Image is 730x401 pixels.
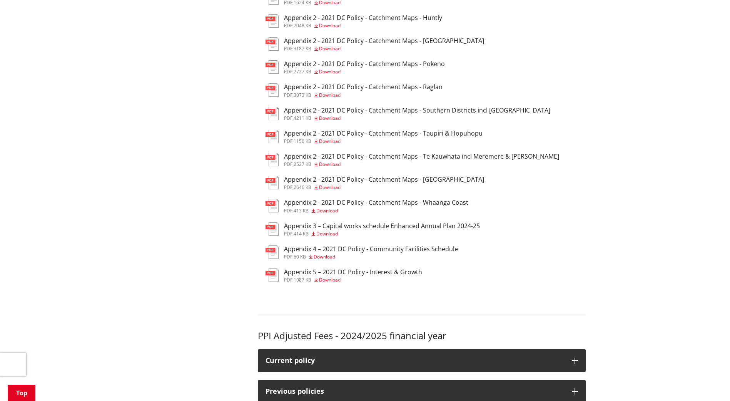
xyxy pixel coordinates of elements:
img: document-pdf.svg [266,268,279,282]
span: pdf [284,22,292,29]
h3: Appendix 2 - 2021 DC Policy - Catchment Maps - Pokeno [284,60,445,68]
span: pdf [284,277,292,283]
div: , [284,255,458,259]
span: Download [319,161,341,167]
span: 1087 KB [294,277,311,283]
h3: Appendix 2 - 2021 DC Policy - Catchment Maps - [GEOGRAPHIC_DATA] [284,176,484,183]
h3: PPI Adjusted Fees - 2024/2025 financial year [258,330,586,341]
span: Download [319,138,341,144]
div: , [284,232,480,236]
span: 2527 KB [294,161,311,167]
div: , [284,0,446,5]
span: 3073 KB [294,92,311,98]
span: Download [319,277,341,283]
h3: Appendix 3 – Capital works schedule Enhanced Annual Plan 2024-25 [284,222,480,230]
img: document-pdf.svg [266,14,279,28]
span: pdf [284,92,292,98]
img: document-pdf.svg [266,245,279,259]
div: , [284,209,468,213]
span: 414 KB [294,230,309,237]
span: pdf [284,115,292,121]
span: 60 KB [294,254,306,260]
a: Appendix 4 – 2021 DC Policy - Community Facilities Schedule pdf,60 KB Download [266,245,458,259]
span: pdf [284,207,292,214]
span: 3187 KB [294,45,311,52]
a: Appendix 2 - 2021 DC Policy - Catchment Maps - [GEOGRAPHIC_DATA] pdf,3187 KB Download [266,37,484,51]
a: Top [8,385,35,401]
div: , [284,23,442,28]
button: Current policy [258,349,586,372]
img: document-pdf.svg [266,83,279,97]
span: Download [319,68,341,75]
a: Appendix 2 - 2021 DC Policy - Catchment Maps - Raglan pdf,3073 KB Download [266,83,443,97]
div: , [284,46,484,51]
span: Download [319,92,341,98]
a: Appendix 5 – 2021 DC Policy - Interest & Growth pdf,1087 KB Download [266,268,422,282]
div: Previous policies [266,388,564,395]
span: Download [316,230,338,237]
h3: Appendix 2 - 2021 DC Policy - Catchment Maps - [GEOGRAPHIC_DATA] [284,37,484,45]
a: Appendix 2 - 2021 DC Policy - Catchment Maps - Pokeno pdf,2727 KB Download [266,60,445,74]
div: , [284,93,443,98]
h3: Appendix 2 - 2021 DC Policy - Catchment Maps - Huntly [284,14,442,22]
span: pdf [284,68,292,75]
img: document-pdf.svg [266,107,279,120]
img: document-pdf.svg [266,199,279,212]
span: 1150 KB [294,138,311,144]
a: Appendix 2 - 2021 DC Policy - Catchment Maps - Taupiri & Hopuhopu pdf,1150 KB Download [266,130,483,144]
img: document-pdf.svg [266,222,279,236]
h3: Appendix 2 - 2021 DC Policy - Catchment Maps - Taupiri & Hopuhopu [284,130,483,137]
a: Appendix 2 - 2021 DC Policy - Catchment Maps - Whaanga Coast pdf,413 KB Download [266,199,468,213]
span: pdf [284,45,292,52]
a: Appendix 2 - 2021 DC Policy - Catchment Maps - [GEOGRAPHIC_DATA] pdf,2646 KB Download [266,176,484,190]
h3: Appendix 2 - 2021 DC Policy - Catchment Maps - Whaanga Coast [284,199,468,206]
a: Appendix 3 – Capital works schedule Enhanced Annual Plan 2024-25 pdf,414 KB Download [266,222,480,236]
span: Download [319,115,341,121]
a: Appendix 2 - 2021 DC Policy - Catchment Maps - Huntly pdf,2048 KB Download [266,14,442,28]
div: , [284,185,484,190]
div: , [284,116,550,121]
span: Download [316,207,338,214]
span: Download [319,184,341,191]
span: 2727 KB [294,68,311,75]
div: , [284,70,445,74]
img: document-pdf.svg [266,153,279,166]
span: pdf [284,184,292,191]
h3: Appendix 2 - 2021 DC Policy - Catchment Maps - Te Kauwhata incl Meremere & [PERSON_NAME] [284,153,559,160]
span: 2646 KB [294,184,311,191]
img: document-pdf.svg [266,37,279,51]
span: pdf [284,161,292,167]
span: 4211 KB [294,115,311,121]
span: pdf [284,230,292,237]
span: Download [319,45,341,52]
span: pdf [284,138,292,144]
div: , [284,278,422,282]
iframe: Messenger Launcher [695,369,722,396]
img: document-pdf.svg [266,176,279,189]
h3: Appendix 4 – 2021 DC Policy - Community Facilities Schedule [284,245,458,253]
a: Appendix 2 - 2021 DC Policy - Catchment Maps - Southern Districts incl [GEOGRAPHIC_DATA] pdf,4211... [266,107,550,121]
span: 2048 KB [294,22,311,29]
span: pdf [284,254,292,260]
div: Current policy [266,357,564,365]
span: Download [314,254,335,260]
h3: Appendix 5 – 2021 DC Policy - Interest & Growth [284,268,422,276]
a: Appendix 2 - 2021 DC Policy - Catchment Maps - Te Kauwhata incl Meremere & [PERSON_NAME] pdf,2527... [266,153,559,167]
img: document-pdf.svg [266,130,279,143]
span: Download [319,22,341,29]
h3: Appendix 2 - 2021 DC Policy - Catchment Maps - Southern Districts incl [GEOGRAPHIC_DATA] [284,107,550,114]
span: 413 KB [294,207,309,214]
div: , [284,139,483,144]
h3: Appendix 2 - 2021 DC Policy - Catchment Maps - Raglan [284,83,443,91]
img: document-pdf.svg [266,60,279,74]
div: , [284,162,559,167]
